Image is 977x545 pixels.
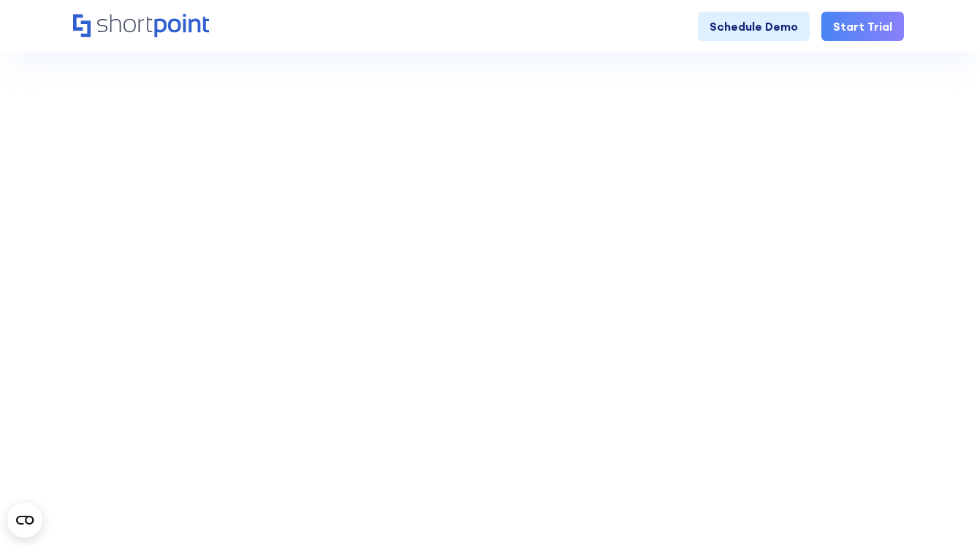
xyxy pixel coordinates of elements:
[821,12,904,41] a: Start Trial
[73,14,209,39] a: Home
[698,12,810,41] a: Schedule Demo
[7,503,42,538] button: Open CMP widget
[904,475,977,545] iframe: Chat Widget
